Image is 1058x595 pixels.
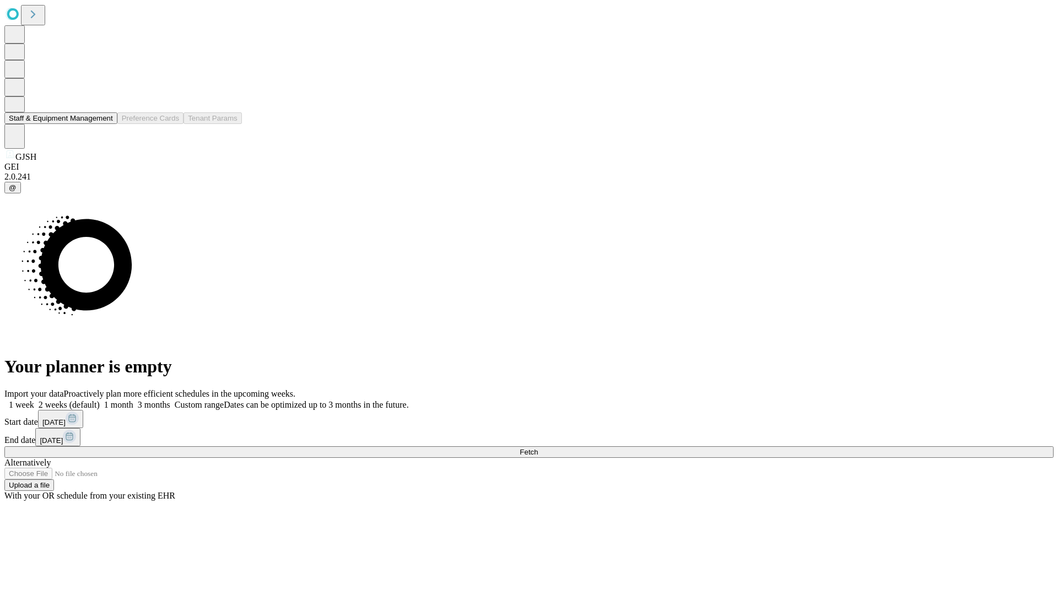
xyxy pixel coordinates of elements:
div: End date [4,428,1054,446]
button: Upload a file [4,479,54,491]
span: Alternatively [4,458,51,467]
span: [DATE] [42,418,66,426]
span: Import your data [4,389,64,398]
button: Tenant Params [183,112,242,124]
span: 3 months [138,400,170,409]
span: With your OR schedule from your existing EHR [4,491,175,500]
div: 2.0.241 [4,172,1054,182]
span: GJSH [15,152,36,161]
h1: Your planner is empty [4,356,1054,377]
div: Start date [4,410,1054,428]
span: Custom range [175,400,224,409]
span: @ [9,183,17,192]
span: 1 week [9,400,34,409]
span: [DATE] [40,436,63,445]
span: 1 month [104,400,133,409]
span: Fetch [520,448,538,456]
div: GEI [4,162,1054,172]
button: [DATE] [35,428,80,446]
span: Dates can be optimized up to 3 months in the future. [224,400,408,409]
span: Proactively plan more efficient schedules in the upcoming weeks. [64,389,295,398]
button: Fetch [4,446,1054,458]
button: Staff & Equipment Management [4,112,117,124]
button: Preference Cards [117,112,183,124]
button: [DATE] [38,410,83,428]
button: @ [4,182,21,193]
span: 2 weeks (default) [39,400,100,409]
